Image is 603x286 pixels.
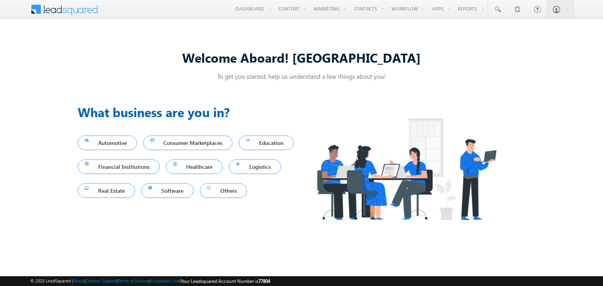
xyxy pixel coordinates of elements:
[181,278,270,284] span: Your Leadsquared Account Number is
[85,138,130,148] span: Automotive
[173,161,216,172] span: Healthcare
[207,185,240,196] span: Others
[78,103,301,121] h3: What business are you in?
[78,72,525,80] p: To get you started, help us understand a few things about you!
[78,49,525,66] div: Welcome Aboard! [GEOGRAPHIC_DATA]
[258,278,270,284] span: 77804
[150,278,179,283] a: Acceptable Use
[86,278,117,283] a: Contact Support
[30,277,270,285] span: © 2025 LeadSquared | | | | |
[85,185,128,196] span: Real Estate
[118,278,148,283] a: Terms of Service
[148,185,187,196] span: Software
[73,278,84,283] a: About
[301,103,511,235] img: Industry.png
[150,138,226,148] span: Consumer Marketplaces
[246,138,287,148] span: Education
[236,161,274,172] span: Logistics
[85,161,153,172] span: Financial Institutions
